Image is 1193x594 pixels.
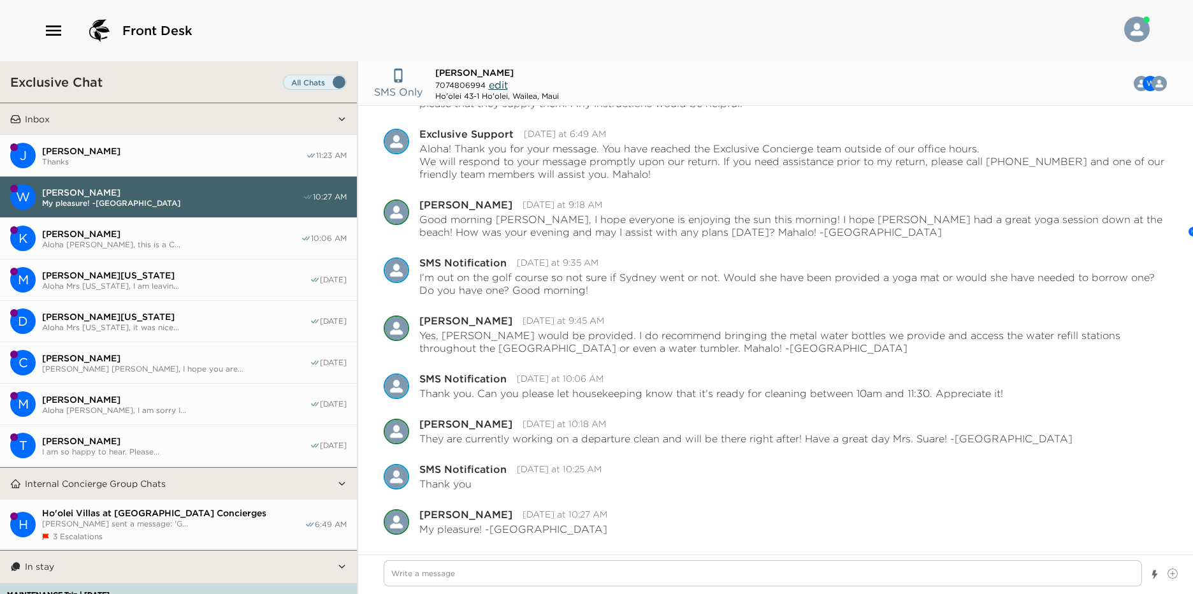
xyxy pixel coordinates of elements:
div: D [10,308,36,334]
span: [DATE] [320,440,347,451]
div: Tracy Van Grack [10,433,36,458]
div: C [10,350,36,375]
div: SMS Notification [419,373,507,384]
button: Inbox [21,103,337,135]
span: [DATE] [320,316,347,326]
div: Casy Villalun [384,199,409,225]
div: Michele Fualii [10,391,36,417]
div: Christopher Rogan [10,350,36,375]
span: Aloha [PERSON_NAME], this is a C... [42,240,301,249]
img: S [384,257,409,283]
button: MWC [1118,71,1177,96]
p: We will respond to your message promptly upon our return. If you need assistance prior to my retu... [419,155,1168,180]
time: 2025-09-01T20:27:04.014Z [523,509,607,520]
p: Yes, [PERSON_NAME] would be provided. I do recommend bringing the metal water bottles we provide ... [419,329,1168,354]
p: Good morning [PERSON_NAME], I hope everyone is enjoying the sun this morning! I hope [PERSON_NAME... [419,213,1168,238]
p: In stay [25,561,54,572]
div: SMS Notification [384,257,409,283]
div: M [10,267,36,293]
span: [PERSON_NAME] [42,228,301,240]
p: My pleasure! -[GEOGRAPHIC_DATA] [419,523,607,535]
span: [PERSON_NAME][US_STATE] [42,270,310,281]
time: 2025-09-01T19:18:54.760Z [523,199,602,210]
img: C [384,199,409,225]
div: SMS Notification [384,373,409,399]
span: Thanks [42,157,306,166]
div: W [10,184,36,210]
div: Ho'olei Villas at Grand Wailea [10,512,36,537]
span: [PERSON_NAME] [42,394,310,405]
div: SMS Notification [384,464,409,489]
span: I am so happy to hear. Please... [42,447,310,456]
time: 2025-09-01T20:06:41.565Z [517,373,604,384]
span: Front Desk [122,22,192,40]
span: [DATE] [320,275,347,285]
div: H [10,512,36,537]
span: [PERSON_NAME] [PERSON_NAME], I hope you are... [42,364,310,373]
div: K [10,226,36,251]
img: User [1124,17,1150,42]
p: Inbox [25,113,50,125]
img: C [384,315,409,341]
img: S [384,464,409,489]
span: [PERSON_NAME][US_STATE] [42,311,310,322]
p: SMS Only [374,84,423,99]
time: 2025-09-01T19:45:04.004Z [523,315,604,326]
span: My pleasure! -[GEOGRAPHIC_DATA] [42,198,303,208]
p: They are currently working on a departure clean and will be there right after! Have a great day M... [419,432,1073,445]
img: C [384,509,409,535]
button: In stay [21,551,337,583]
div: Wendy Saure [10,184,36,210]
img: logo [84,15,115,46]
div: Exclusive Support [384,129,409,154]
div: SMS Notification [419,464,507,474]
p: Internal Concierge Group Chats [25,478,166,489]
div: Melissa Glennon [1152,76,1167,91]
div: [PERSON_NAME] [419,419,512,429]
div: Casy Villalun [384,315,409,341]
button: Show templates [1150,563,1159,586]
div: SMS Notification [419,257,507,268]
span: Ho'olei Villas at [GEOGRAPHIC_DATA] Concierges [42,507,305,519]
div: Exclusive Support [419,129,514,139]
div: Krista Strauss [10,226,36,251]
img: S [384,373,409,399]
span: [DATE] [320,358,347,368]
div: Casy Villalun [384,509,409,535]
p: I’m out on the golf course so not sure if Sydney went or not. Would she have been provided a yoga... [419,271,1168,296]
time: 2025-09-01T16:49:12.474Z [524,128,606,140]
span: 3 Escalations [53,532,103,541]
textarea: Write a message [384,560,1142,586]
span: [PERSON_NAME] [42,187,303,198]
div: Casy Villalun [384,419,409,444]
span: 10:27 AM [313,192,347,202]
span: 11:23 AM [316,150,347,161]
div: [PERSON_NAME] [419,199,512,210]
time: 2025-09-01T19:35:25.583Z [517,257,598,268]
span: 7074806994 [435,80,486,90]
div: [PERSON_NAME] [419,509,512,519]
p: Thank you [419,477,472,490]
div: [PERSON_NAME] [419,315,512,326]
div: Jatinder Mahajan [10,143,36,168]
span: [PERSON_NAME] [435,67,514,78]
div: Ho'olei 43-1 Ho'olei, Wailea, Maui [435,91,559,101]
span: 10:06 AM [311,233,347,243]
img: C [384,419,409,444]
span: [PERSON_NAME] [42,145,306,157]
p: Thank you. Can you please let housekeeping know that it’s ready for cleaning between 10am and 11:... [419,387,1003,400]
span: Aloha Mrs [US_STATE], it was nice... [42,322,310,332]
span: [PERSON_NAME] [42,352,310,364]
span: [DATE] [320,399,347,409]
img: E [384,129,409,154]
div: M [10,391,36,417]
span: 6:49 AM [315,519,347,530]
label: Set all destinations [283,75,347,90]
span: Aloha [PERSON_NAME], I am sorry I... [42,405,310,415]
time: 2025-09-01T20:18:02.497Z [523,418,606,430]
span: [PERSON_NAME] sent a message: 'G... [42,519,305,528]
h3: Exclusive Chat [10,74,103,90]
span: [PERSON_NAME] [42,435,310,447]
button: Internal Concierge Group Chats [21,468,337,500]
time: 2025-09-01T20:25:40.330Z [517,463,602,475]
